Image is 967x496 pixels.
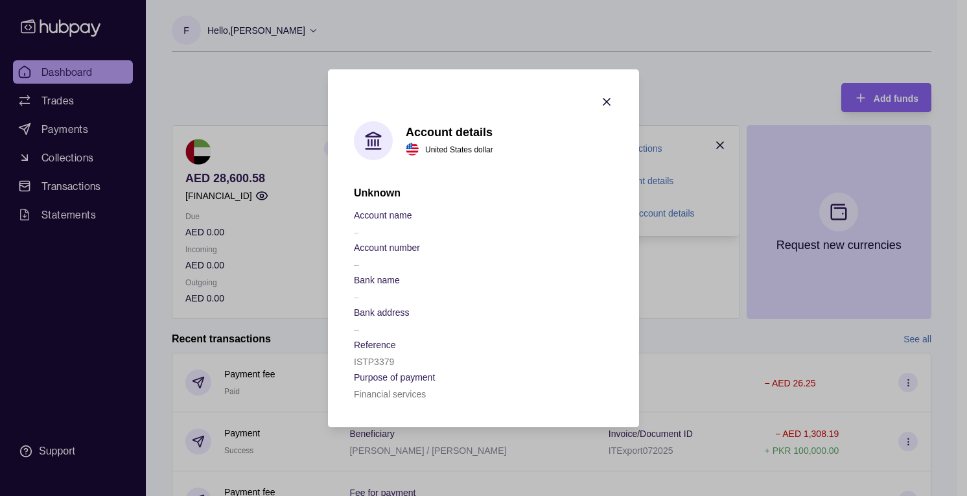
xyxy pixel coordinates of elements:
[406,124,493,139] h1: Account details
[354,307,410,318] p: Bank address
[354,357,394,367] p: ISTP3379
[354,210,412,220] p: Account name
[354,275,400,285] p: Bank name
[354,372,435,383] p: Purpose of payment
[354,227,359,237] p: –
[354,242,420,253] p: Account number
[354,292,359,302] p: –
[354,186,613,200] h2: Unknown
[425,142,493,156] p: United States dollar
[354,324,359,335] p: –
[354,259,359,270] p: –
[354,389,426,399] p: Financial services
[354,340,396,350] p: Reference
[406,143,419,156] img: us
